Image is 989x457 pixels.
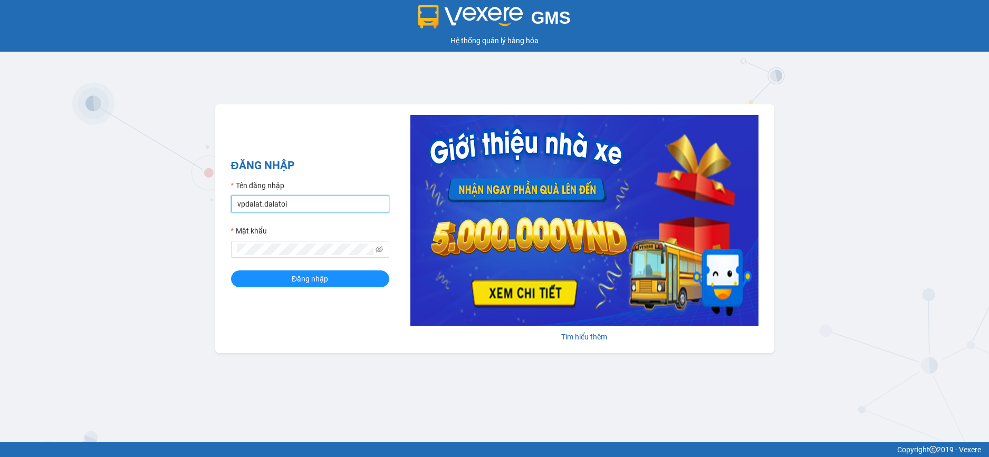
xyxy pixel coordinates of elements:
[231,270,389,287] button: Đăng nhập
[3,35,986,46] div: Hệ thống quản lý hàng hóa
[410,331,758,343] div: Tìm hiểu thêm
[531,8,571,27] span: GMS
[8,444,981,455] div: Copyright 2019 - Vexere
[418,5,523,28] img: logo 2
[418,16,571,24] a: GMS
[410,115,758,326] img: banner-0
[231,196,389,212] input: Tên đăng nhập
[237,244,373,255] input: Mật khẩu
[231,157,389,174] h2: ĐĂNG NHẬP
[292,273,328,285] span: Đăng nhập
[231,225,267,237] label: Mật khẩu
[376,246,383,253] span: eye-invisible
[231,180,284,191] label: Tên đăng nhập
[929,446,937,453] span: copyright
